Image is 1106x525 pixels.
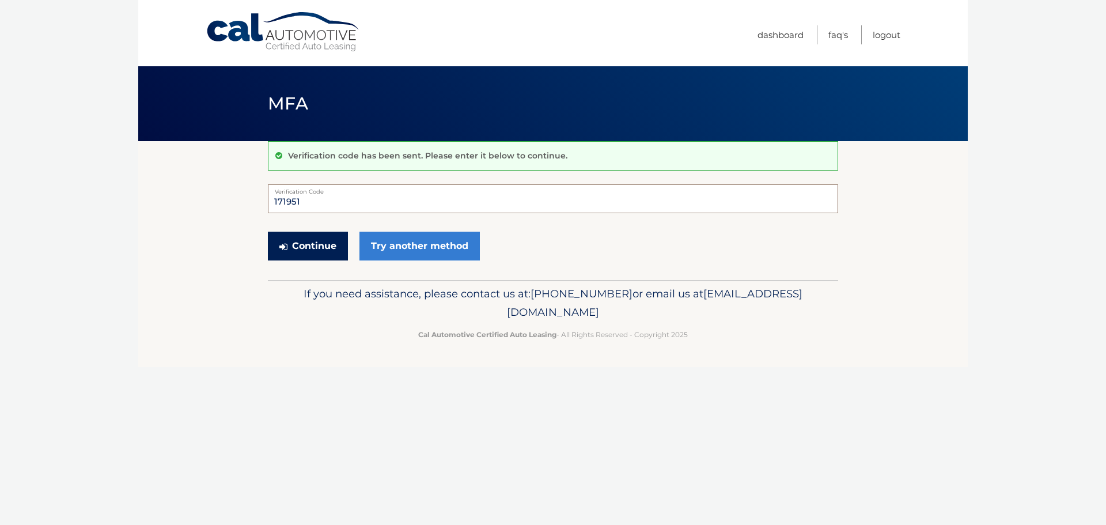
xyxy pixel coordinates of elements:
[288,150,567,161] p: Verification code has been sent. Please enter it below to continue.
[873,25,900,44] a: Logout
[507,287,802,319] span: [EMAIL_ADDRESS][DOMAIN_NAME]
[757,25,804,44] a: Dashboard
[268,184,838,194] label: Verification Code
[418,330,556,339] strong: Cal Automotive Certified Auto Leasing
[359,232,480,260] a: Try another method
[268,93,308,114] span: MFA
[275,285,831,322] p: If you need assistance, please contact us at: or email us at
[268,184,838,213] input: Verification Code
[275,328,831,341] p: - All Rights Reserved - Copyright 2025
[828,25,848,44] a: FAQ's
[531,287,632,300] span: [PHONE_NUMBER]
[206,12,361,52] a: Cal Automotive
[268,232,348,260] button: Continue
